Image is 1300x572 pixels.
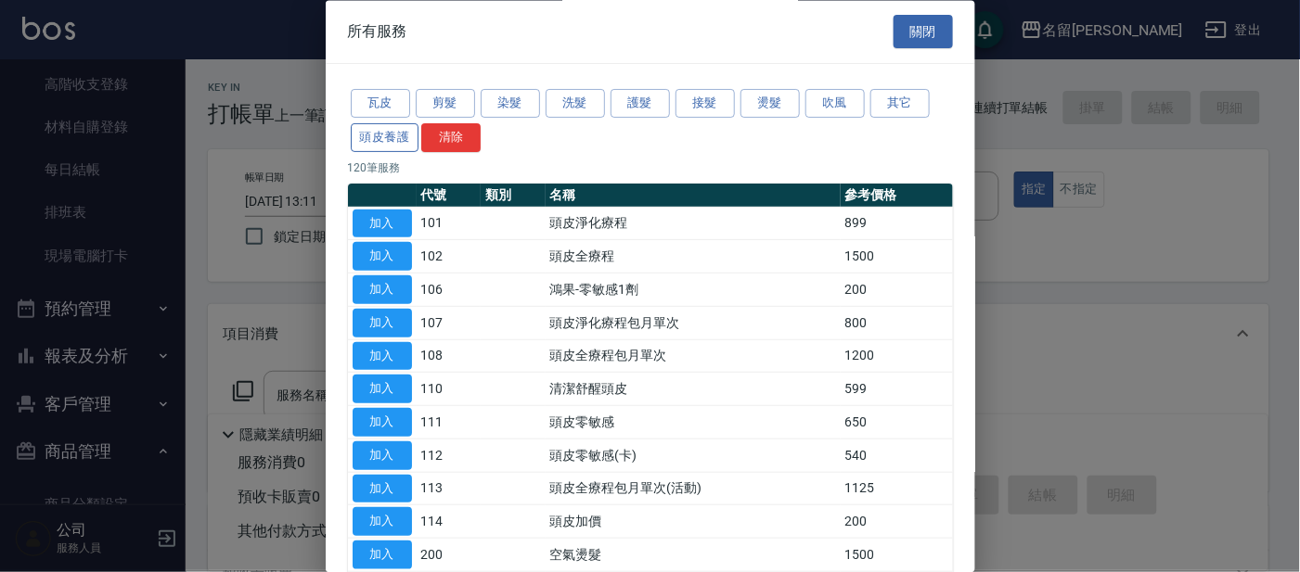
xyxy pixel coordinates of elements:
th: 類別 [481,184,546,208]
button: 關閉 [894,15,953,49]
button: 接髮 [676,90,735,119]
td: 107 [417,307,482,340]
td: 106 [417,273,482,307]
td: 鴻果-零敏感1劑 [546,273,841,307]
td: 599 [841,373,953,406]
button: 加入 [353,276,412,305]
td: 1125 [841,473,953,506]
button: 瓦皮 [351,90,410,119]
button: 燙髮 [740,90,800,119]
td: 1500 [841,539,953,572]
button: 剪髮 [416,90,475,119]
th: 代號 [417,184,482,208]
td: 111 [417,406,482,439]
td: 112 [417,439,482,473]
td: 114 [417,505,482,539]
td: 110 [417,373,482,406]
button: 清除 [421,123,481,152]
button: 加入 [353,541,412,570]
td: 頭皮全療程包月單次 [546,340,841,374]
button: 洗髮 [546,90,605,119]
td: 1200 [841,340,953,374]
th: 參考價格 [841,184,953,208]
button: 染髮 [481,90,540,119]
button: 加入 [353,441,412,470]
td: 650 [841,406,953,439]
button: 加入 [353,243,412,272]
td: 空氣燙髮 [546,539,841,572]
button: 加入 [353,309,412,337]
button: 加入 [353,342,412,371]
button: 加入 [353,210,412,238]
td: 頭皮淨化療程包月單次 [546,307,841,340]
td: 113 [417,473,482,506]
td: 200 [841,273,953,307]
button: 護髮 [611,90,670,119]
td: 清潔舒醒頭皮 [546,373,841,406]
td: 200 [841,505,953,539]
td: 1500 [841,240,953,273]
td: 頭皮加價 [546,505,841,539]
button: 其它 [870,90,930,119]
td: 頭皮全療程包月單次(活動) [546,473,841,506]
td: 頭皮淨化療程 [546,208,841,241]
p: 120 筆服務 [348,159,953,176]
button: 加入 [353,508,412,537]
td: 800 [841,307,953,340]
td: 頭皮全療程 [546,240,841,273]
td: 108 [417,340,482,374]
td: 899 [841,208,953,241]
button: 加入 [353,475,412,503]
td: 200 [417,539,482,572]
td: 頭皮零敏感 [546,406,841,439]
th: 名稱 [546,184,841,208]
button: 加入 [353,375,412,404]
td: 頭皮零敏感(卡) [546,439,841,473]
button: 吹風 [805,90,865,119]
span: 所有服務 [348,22,407,41]
td: 102 [417,240,482,273]
td: 540 [841,439,953,473]
td: 101 [417,208,482,241]
button: 頭皮養護 [351,123,419,152]
button: 加入 [353,409,412,438]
